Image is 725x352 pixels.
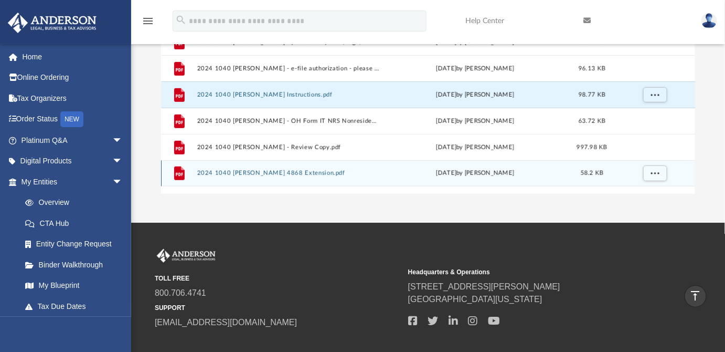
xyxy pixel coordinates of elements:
[15,254,138,275] a: Binder Walkthrough
[142,20,154,27] a: menu
[197,170,379,177] button: 2024 1040 [PERSON_NAME] 4868 Extension.pdf
[579,66,605,71] span: 96.13 KB
[384,117,567,126] div: [DATE] by [PERSON_NAME]
[112,130,133,151] span: arrow_drop_down
[15,296,138,317] a: Tax Due Dates
[577,144,607,150] span: 997.98 KB
[155,318,297,327] a: [EMAIL_ADDRESS][DOMAIN_NAME]
[384,90,567,100] div: [DATE] by [PERSON_NAME]
[155,288,206,297] a: 800.706.4741
[579,92,605,98] span: 98.77 KB
[197,118,379,125] button: 2024 1040 [PERSON_NAME] - OH Form IT NRS Nonresident Statement.pdf
[689,289,702,302] i: vertical_align_top
[5,13,100,33] img: Anderson Advisors Platinum Portal
[175,14,187,26] i: search
[15,213,138,234] a: CTA Hub
[701,13,717,28] img: User Pic
[197,65,379,72] button: 2024 1040 [PERSON_NAME] - e-file authorization - please sign.pdf
[197,91,379,98] button: 2024 1040 [PERSON_NAME] Instructions.pdf
[15,192,138,213] a: Overview
[643,165,667,181] button: More options
[60,111,83,127] div: NEW
[112,171,133,193] span: arrow_drop_down
[142,15,154,27] i: menu
[197,144,379,151] button: 2024 1040 [PERSON_NAME] - Review Copy.pdf
[7,67,138,88] a: Online Ordering
[579,118,605,124] span: 63.72 KB
[155,249,218,263] img: Anderson Advisors Platinum Portal
[384,64,567,74] div: [DATE] by [PERSON_NAME]
[579,39,605,45] span: 208.5 KB
[7,88,138,109] a: Tax Organizers
[7,109,138,130] a: Order StatusNEW
[643,87,667,103] button: More options
[112,151,133,172] span: arrow_drop_down
[155,303,401,313] small: SUPPORT
[7,151,138,172] a: Digital Productsarrow_drop_down
[384,143,567,152] div: [DATE] by [PERSON_NAME]
[408,295,542,304] a: [GEOGRAPHIC_DATA][US_STATE]
[408,267,654,277] small: Headquarters & Operations
[155,274,401,283] small: TOLL FREE
[580,170,603,176] span: 58.2 KB
[384,169,567,178] div: [DATE] by [PERSON_NAME]
[15,234,138,255] a: Entity Change Request
[15,275,133,296] a: My Blueprint
[408,282,560,291] a: [STREET_ADDRESS][PERSON_NAME]
[197,39,379,46] button: 2024 1040 [PERSON_NAME] - (OH CITIES) Print, Sign, & Mail.pdf
[384,38,567,47] div: [DATE] by [PERSON_NAME]
[685,285,707,307] a: vertical_align_top
[7,46,138,67] a: Home
[7,130,138,151] a: Platinum Q&Aarrow_drop_down
[112,317,133,338] span: arrow_drop_down
[7,171,138,192] a: My Entitiesarrow_drop_down
[7,317,133,338] a: My Anderson Teamarrow_drop_down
